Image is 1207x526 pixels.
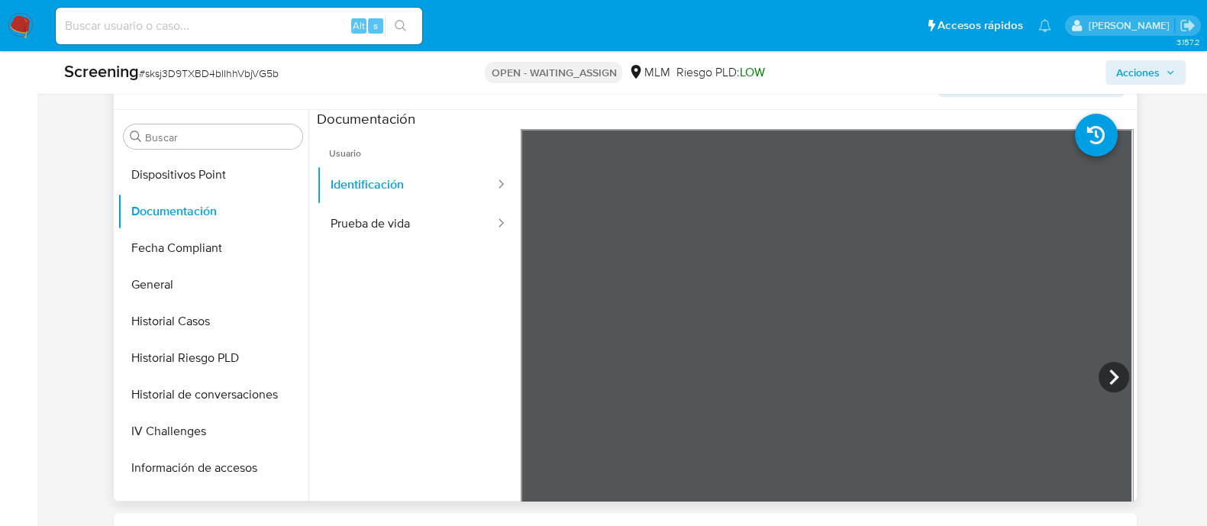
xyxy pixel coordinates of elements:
[385,15,416,37] button: search-icon
[56,16,422,36] input: Buscar usuario o caso...
[1176,36,1199,48] span: 3.157.2
[485,62,622,83] p: OPEN - WAITING_ASSIGN
[1038,19,1051,32] a: Notificaciones
[1088,18,1174,33] p: anamaria.arriagasanchez@mercadolibre.com.mx
[130,131,142,143] button: Buscar
[1116,60,1160,85] span: Acciones
[1105,60,1186,85] button: Acciones
[118,413,308,450] button: IV Challenges
[118,157,308,193] button: Dispositivos Point
[118,450,308,486] button: Información de accesos
[118,266,308,303] button: General
[118,193,308,230] button: Documentación
[118,486,308,523] button: Insurtech
[118,230,308,266] button: Fecha Compliant
[139,66,279,81] span: # sksj3D9TXBD4bIIhhVbjVG5b
[373,18,378,33] span: s
[118,376,308,413] button: Historial de conversaciones
[676,64,764,81] span: Riesgo PLD:
[118,303,308,340] button: Historial Casos
[145,131,296,144] input: Buscar
[739,63,764,81] span: LOW
[628,64,670,81] div: MLM
[1180,18,1196,34] a: Salir
[938,18,1023,34] span: Accesos rápidos
[118,340,308,376] button: Historial Riesgo PLD
[64,59,139,83] b: Screening
[353,18,365,33] span: Alt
